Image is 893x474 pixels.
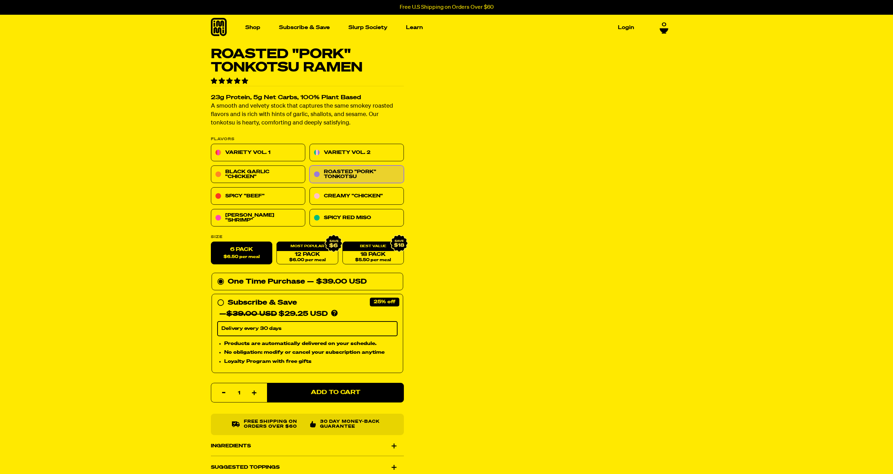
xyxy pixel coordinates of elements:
a: Login [615,22,637,33]
p: Flavors [211,137,404,141]
h1: Roasted "Pork" Tonkotsu Ramen [211,48,404,74]
a: Shop [242,22,263,33]
a: Variety Vol. 2 [309,144,404,162]
li: Products are automatically delivered on your schedule. [224,340,398,347]
input: quantity [215,383,263,403]
a: [PERSON_NAME] "Shrimp" [211,209,305,227]
a: 12 Pack$6.00 per meal [276,242,338,265]
p: Free U.S Shipping on Orders Over $60 [400,4,494,11]
select: Subscribe & Save —$39.00 USD$29.25 USD Products are automatically delivered on your schedule. No ... [217,321,398,336]
span: $6.00 per meal [289,258,325,263]
a: Black Garlic "Chicken" [211,166,305,183]
div: — $39.00 USD [307,276,367,287]
a: Spicy "Beef" [211,188,305,205]
del: $39.00 USD [226,311,277,318]
a: Variety Vol. 1 [211,144,305,162]
p: 30 Day Money-Back Guarantee [320,419,383,429]
a: Roasted "Pork" Tonkotsu [309,166,404,183]
div: One Time Purchase [217,276,398,287]
div: Ingredients [211,436,404,456]
p: Free shipping on orders over $60 [244,419,304,429]
div: — $29.25 USD [219,309,328,320]
li: No obligation: modify or cancel your subscription anytime [224,349,398,357]
span: $5.50 per meal [355,258,391,263]
span: 0 [662,22,666,28]
h2: 23g Protein, 5g Net Carbs, 100% Plant Based [211,95,404,101]
nav: Main navigation [242,15,637,40]
span: 4.78 stars [211,78,249,84]
button: Add to Cart [267,383,404,402]
a: 18 Pack$5.50 per meal [342,242,404,265]
p: A smooth and velvety stock that captures the same smokey roasted flavors and is rich with hints o... [211,102,404,128]
span: $6.50 per meal [224,255,260,259]
a: Creamy "Chicken" [309,188,404,205]
li: Loyalty Program with free gifts [224,358,398,366]
a: Spicy Red Miso [309,209,404,227]
div: Subscribe & Save [228,297,297,309]
span: Add to Cart [311,390,360,396]
label: Size [211,235,404,239]
a: Slurp Society [346,22,390,33]
a: Learn [403,22,426,33]
a: Subscribe & Save [276,22,333,33]
label: 6 pack [211,242,272,265]
a: 0 [660,22,668,34]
